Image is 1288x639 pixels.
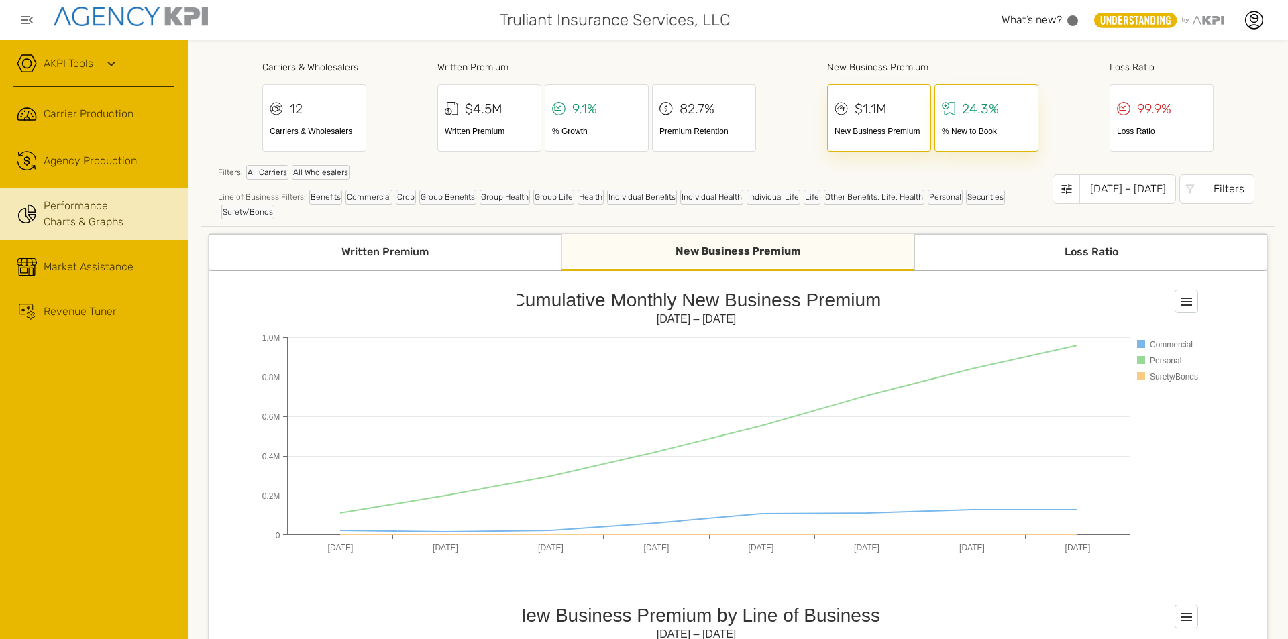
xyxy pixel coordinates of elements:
text: [DATE] [644,543,669,553]
text: [DATE] [328,543,354,553]
div: $1.1M [855,99,887,119]
div: Individual Benefits [607,190,677,205]
div: Surety/Bonds [221,205,274,219]
div: Filters [1203,174,1254,204]
div: Loss Ratio [1110,60,1214,74]
div: [DATE] – [DATE] [1079,174,1176,204]
text: New Business Premium by Line of Business [513,605,880,626]
div: Written Premium [437,60,756,74]
div: Market Assistance [44,259,133,275]
div: Health [578,190,604,205]
text: [DATE] [854,543,879,553]
div: 24.3% [962,99,999,119]
button: [DATE] – [DATE] [1053,174,1176,204]
div: % New to Book [942,125,1031,137]
div: Group Health [480,190,530,205]
div: Commercial [345,190,392,205]
div: Crop [396,190,416,205]
div: Loss Ratio [914,234,1267,271]
div: 12 [290,99,303,119]
text: Cumulative Monthly New Business Premium [511,290,881,310]
img: agencykpi-logo-550x69-2d9e3fa8.png [54,7,208,26]
text: 0.8M [262,373,280,382]
div: New Business Premium [827,60,1038,74]
div: Written Premium [445,125,534,137]
text: Personal [1150,356,1181,365]
div: 9.1% [572,99,597,119]
a: AKPI Tools [44,56,93,72]
text: [DATE] [433,543,458,553]
div: % Growth [552,125,641,137]
div: Carriers & Wholesalers [262,60,366,74]
div: Benefits [309,190,342,205]
div: New Business Premium [561,234,914,271]
div: New Business Premium [835,125,924,137]
div: Other Benefits, Life, Health [824,190,924,205]
div: Carriers & Wholesalers [270,125,359,137]
div: All Carriers [246,165,288,180]
text: [DATE] [959,543,985,553]
div: Revenue Tuner [44,304,117,320]
span: Carrier Production [44,106,133,122]
div: $4.5M [465,99,502,119]
text: 0 [276,531,280,540]
div: Individual Life [747,190,800,205]
text: 1.0M [262,333,280,343]
div: Premium Retention [659,125,749,137]
text: [DATE] – [DATE] [657,313,737,325]
div: 99.9% [1137,99,1171,119]
text: [DATE] [749,543,774,553]
span: What’s new? [1002,13,1062,26]
text: [DATE] [538,543,563,553]
div: Individual Health [680,190,743,205]
text: Commercial [1150,340,1193,349]
text: 0.2M [262,491,280,501]
button: Filters [1179,174,1254,204]
span: Truliant Insurance Services, LLC [500,8,731,32]
div: All Wholesalers [292,165,350,180]
div: Filters: [218,165,1053,186]
div: Group Benefits [419,190,476,205]
text: 0.4M [262,452,280,461]
div: Loss Ratio [1117,125,1206,137]
text: [DATE] [1065,543,1091,553]
div: 82.7% [680,99,714,119]
text: 0.6M [262,412,280,422]
div: Line of Business Filters: [218,190,1053,219]
span: Agency Production [44,153,137,169]
div: Group Life [533,190,574,205]
text: Surety/Bonds [1150,372,1198,382]
div: Written Premium [209,234,561,271]
div: Life [804,190,820,205]
div: Securities [966,190,1005,205]
div: Personal [928,190,963,205]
